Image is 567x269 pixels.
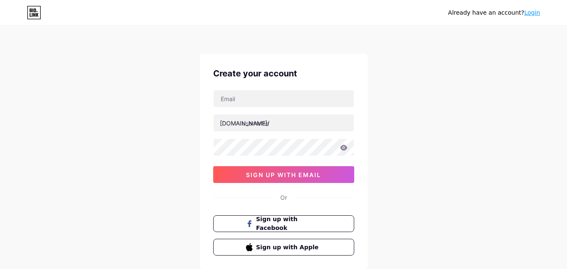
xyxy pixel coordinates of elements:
button: Sign up with Facebook [213,215,354,232]
input: username [214,115,354,131]
span: Sign up with Facebook [256,215,321,232]
div: Already have an account? [448,8,540,17]
button: sign up with email [213,166,354,183]
a: Login [524,9,540,16]
div: Create your account [213,67,354,80]
span: Sign up with Apple [256,243,321,252]
input: Email [214,90,354,107]
button: Sign up with Apple [213,239,354,256]
div: [DOMAIN_NAME]/ [220,119,269,128]
div: Or [280,193,287,202]
span: sign up with email [246,171,321,178]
